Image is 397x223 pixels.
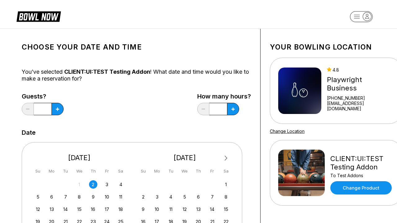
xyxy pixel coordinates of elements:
div: Choose Monday, November 3rd, 2025 [153,193,161,201]
div: Fr [208,167,216,175]
div: CLIENT:UI:TEST Testing Addon [330,155,393,171]
div: Choose Saturday, October 4th, 2025 [117,180,125,189]
div: You’ve selected ! What date and time would you like to make a reservation for? [22,68,251,82]
div: Choose Friday, November 7th, 2025 [208,193,216,201]
div: Th [89,167,97,175]
div: Choose Thursday, October 2nd, 2025 [89,180,97,189]
div: Choose Saturday, October 11th, 2025 [117,193,125,201]
span: CLIENT:UI:TEST Testing Addon [64,68,150,75]
div: Choose Tuesday, October 14th, 2025 [61,205,70,213]
a: [EMAIL_ADDRESS][DOMAIN_NAME] [327,101,393,111]
div: Choose Wednesday, November 5th, 2025 [181,193,189,201]
div: Choose Saturday, October 18th, 2025 [117,205,125,213]
div: Mo [47,167,56,175]
div: Choose Thursday, October 9th, 2025 [89,193,97,201]
div: Fr [103,167,111,175]
div: Choose Sunday, November 2nd, 2025 [139,193,147,201]
div: Choose Saturday, November 1st, 2025 [222,180,230,189]
img: CLIENT:UI:TEST Testing Addon [278,150,325,196]
div: Choose Tuesday, November 11th, 2025 [167,205,175,213]
div: Sa [117,167,125,175]
label: How many hours? [197,93,251,100]
div: Choose Friday, October 17th, 2025 [103,205,111,213]
div: [DATE] [31,154,127,162]
div: Choose Wednesday, November 12th, 2025 [181,205,189,213]
div: Playwright Business [327,76,393,92]
div: Choose Wednesday, October 15th, 2025 [75,205,83,213]
a: Change Location [270,129,305,134]
h1: Choose your Date and time [22,43,251,51]
div: Tu [167,167,175,175]
div: Choose Friday, October 10th, 2025 [103,193,111,201]
div: Th [194,167,203,175]
div: Choose Friday, November 14th, 2025 [208,205,216,213]
div: Choose Wednesday, October 8th, 2025 [75,193,83,201]
div: Sa [222,167,230,175]
button: Next Month [221,153,231,163]
div: Su [139,167,147,175]
img: Playwright Business [278,68,321,114]
div: Tu [61,167,70,175]
div: To Test Addons [330,173,393,178]
div: Not available Wednesday, October 1st, 2025 [75,180,83,189]
label: Date [22,129,36,136]
div: 4.8 [327,67,393,72]
div: We [75,167,83,175]
div: Choose Tuesday, November 4th, 2025 [167,193,175,201]
div: Choose Monday, October 6th, 2025 [47,193,56,201]
div: Choose Sunday, October 12th, 2025 [34,205,42,213]
div: Choose Saturday, November 15th, 2025 [222,205,230,213]
a: Change Product [330,181,392,195]
div: Choose Sunday, October 5th, 2025 [34,193,42,201]
div: Choose Monday, November 10th, 2025 [153,205,161,213]
div: Choose Tuesday, October 7th, 2025 [61,193,70,201]
div: Choose Friday, October 3rd, 2025 [103,180,111,189]
div: Choose Saturday, November 8th, 2025 [222,193,230,201]
div: Mo [153,167,161,175]
div: Choose Thursday, November 13th, 2025 [194,205,203,213]
div: Choose Thursday, October 16th, 2025 [89,205,97,213]
div: Choose Monday, October 13th, 2025 [47,205,56,213]
div: Choose Sunday, November 9th, 2025 [139,205,147,213]
div: [PHONE_NUMBER] [327,95,393,101]
div: Su [34,167,42,175]
label: Guests? [22,93,64,100]
div: We [181,167,189,175]
div: Choose Thursday, November 6th, 2025 [194,193,203,201]
div: [DATE] [137,154,233,162]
